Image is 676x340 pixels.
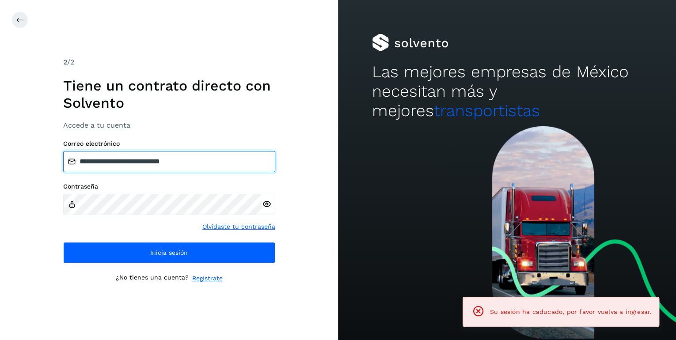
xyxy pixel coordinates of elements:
[490,308,652,315] span: Su sesión ha caducado, por favor vuelva a ingresar.
[63,183,275,190] label: Contraseña
[63,58,67,66] span: 2
[63,242,275,263] button: Inicia sesión
[372,62,642,121] h2: Las mejores empresas de México necesitan más y mejores
[434,101,540,120] span: transportistas
[63,57,275,68] div: /2
[63,140,275,147] label: Correo electrónico
[63,77,275,111] h1: Tiene un contrato directo con Solvento
[150,249,188,256] span: Inicia sesión
[192,274,223,283] a: Regístrate
[116,274,189,283] p: ¿No tienes una cuenta?
[202,222,275,231] a: Olvidaste tu contraseña
[63,121,275,129] h3: Accede a tu cuenta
